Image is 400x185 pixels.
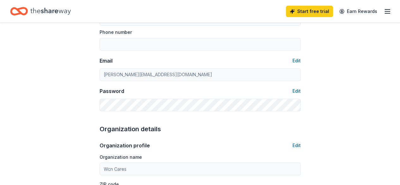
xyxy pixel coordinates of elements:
button: Edit [292,87,301,95]
div: Email [100,57,113,65]
a: Start free trial [286,6,333,17]
div: Organization details [100,124,301,134]
label: Phone number [100,29,132,35]
a: Earn Rewards [335,6,381,17]
label: Organization name [100,154,142,160]
button: Edit [292,142,301,149]
div: Password [100,87,124,95]
div: Organization profile [100,142,150,149]
button: Edit [292,57,301,65]
a: Home [10,4,71,19]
